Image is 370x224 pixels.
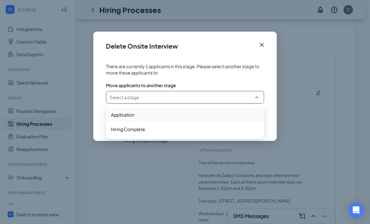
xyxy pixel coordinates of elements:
span: Application [111,111,134,118]
span: Hiring Complete [111,126,145,133]
div: Open Intercom Messenger [348,203,364,218]
svg: Cross [258,41,266,49]
button: Close [253,32,277,52]
span: Move applicants to another stage [106,82,176,88]
span: There are currently 1 applicants in this stage. Please select another stage to move these applica... [106,63,264,76]
div: Delete Onsite Interview [106,43,178,50]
